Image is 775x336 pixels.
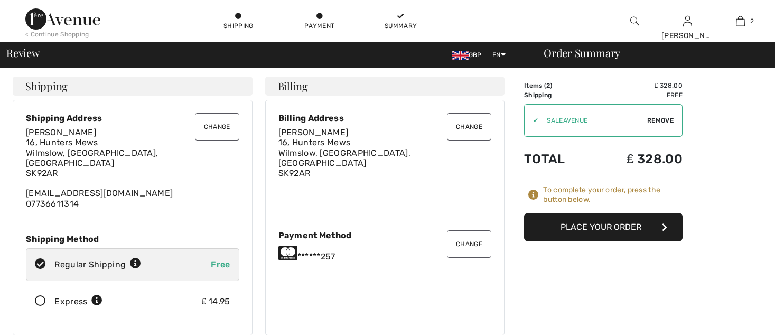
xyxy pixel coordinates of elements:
[661,30,713,41] div: [PERSON_NAME]
[531,48,769,58] div: Order Summary
[202,295,230,308] div: ₤ 14.95
[278,81,308,91] span: Billing
[524,213,683,241] button: Place Your Order
[54,295,102,308] div: Express
[54,258,141,271] div: Regular Shipping
[278,230,492,240] div: Payment Method
[630,15,639,27] img: search the website
[26,113,239,123] div: Shipping Address
[26,234,239,244] div: Shipping Method
[452,51,469,60] img: UK Pound
[222,21,254,31] div: Shipping
[278,127,349,137] span: [PERSON_NAME]
[278,137,410,178] span: 16, Hunters Mews Wilmslow, [GEOGRAPHIC_DATA], [GEOGRAPHIC_DATA] SK92AR
[385,21,416,31] div: Summary
[304,21,335,31] div: Payment
[25,8,100,30] img: 1ère Avenue
[714,15,766,27] a: 2
[278,113,492,123] div: Billing Address
[750,16,754,26] span: 2
[26,127,239,209] div: [EMAIL_ADDRESS][DOMAIN_NAME] 07736611314
[591,81,683,90] td: ₤ 328.00
[524,90,591,100] td: Shipping
[683,16,692,26] a: Sign In
[707,304,764,331] iframe: Opens a widget where you can find more information
[647,116,674,125] span: Remove
[447,113,491,141] button: Change
[683,15,692,27] img: My Info
[736,15,745,27] img: My Bag
[525,116,538,125] div: ✔
[452,51,486,59] span: GBP
[543,185,683,204] div: To complete your order, press the button below.
[211,259,230,269] span: Free
[524,141,591,177] td: Total
[195,113,239,141] button: Change
[26,127,96,137] span: [PERSON_NAME]
[591,90,683,100] td: Free
[6,48,40,58] span: Review
[447,230,491,258] button: Change
[26,137,158,178] span: 16, Hunters Mews Wilmslow, [GEOGRAPHIC_DATA], [GEOGRAPHIC_DATA] SK92AR
[25,30,89,39] div: < Continue Shopping
[546,82,550,89] span: 2
[524,81,591,90] td: Items ( )
[25,81,68,91] span: Shipping
[538,105,647,136] input: Promo code
[492,51,506,59] span: EN
[591,141,683,177] td: ₤ 328.00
